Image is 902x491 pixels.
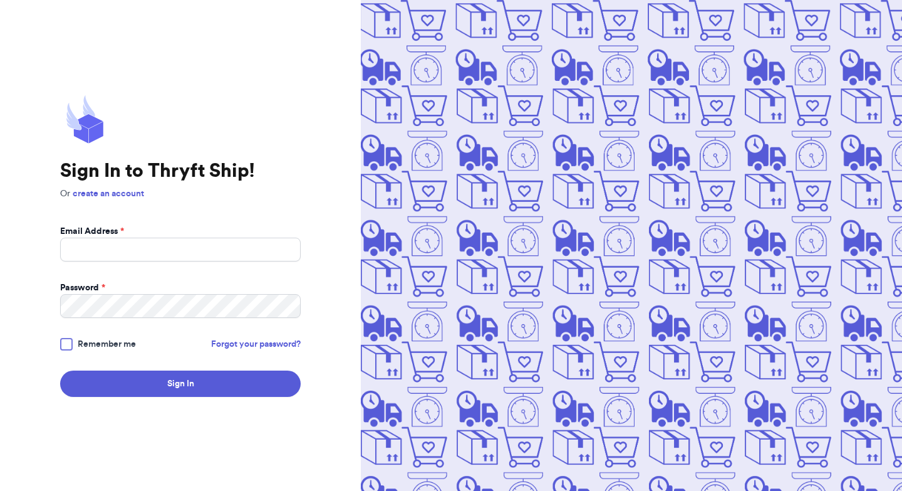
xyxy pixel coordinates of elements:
span: Remember me [78,338,136,351]
button: Sign In [60,371,301,397]
label: Email Address [60,225,124,238]
h1: Sign In to Thryft Ship! [60,160,301,182]
label: Password [60,282,105,294]
a: Forgot your password? [211,338,301,351]
p: Or [60,187,301,200]
a: create an account [73,189,144,198]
